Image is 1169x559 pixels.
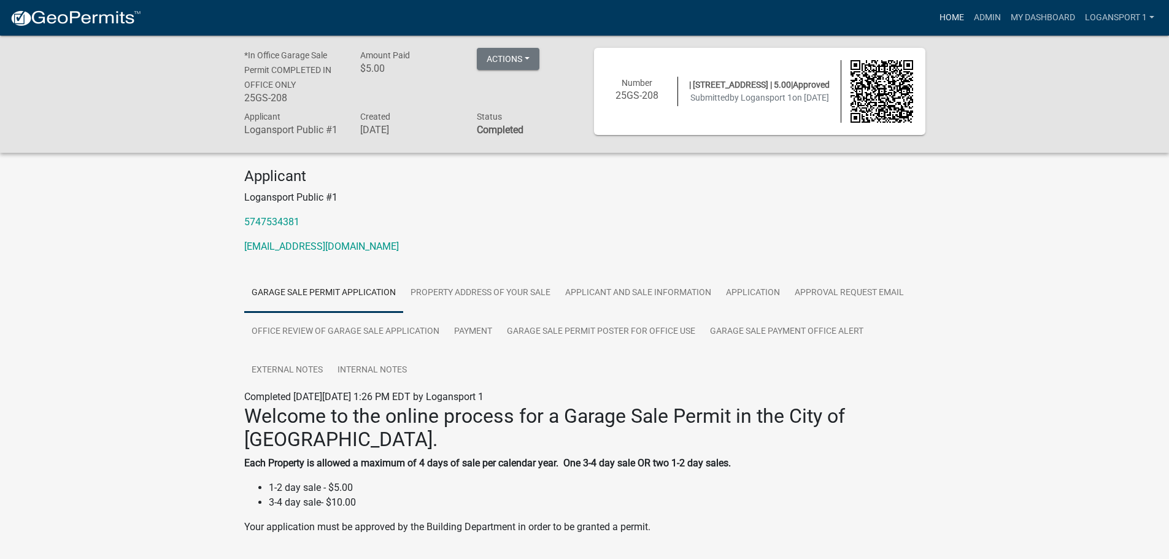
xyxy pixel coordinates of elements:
[244,92,342,104] h6: 25GS-208
[244,274,403,313] a: Garage Sale Permit Application
[360,50,410,60] span: Amount Paid
[477,112,502,121] span: Status
[244,124,342,136] h6: Logansport Public #1
[330,351,414,390] a: Internal Notes
[500,312,703,352] a: Garage Sale Permit Poster for Office Use
[244,112,280,121] span: Applicant
[690,93,829,102] span: Submitted on [DATE]
[787,274,911,313] a: Approval Request Email
[244,168,925,185] h4: Applicant
[1006,6,1080,29] a: My Dashboard
[730,93,792,102] span: by Logansport 1
[269,480,925,495] li: 1-2 day sale - $5.00
[360,112,390,121] span: Created
[360,63,458,74] h6: $5.00
[244,190,925,205] p: Logansport Public #1
[689,80,830,90] span: | [STREET_ADDRESS] | 5.00|Approved
[703,312,871,352] a: Garage Sale Payment Office Alert
[244,50,331,90] span: *In Office Garage Sale Permit COMPLETED IN OFFICE ONLY
[244,404,925,452] h2: Welcome to the online process for a Garage Sale Permit in the City of [GEOGRAPHIC_DATA].
[719,274,787,313] a: Application
[851,60,913,123] img: QR code
[244,216,299,228] a: 5747534381
[969,6,1006,29] a: Admin
[403,274,558,313] a: PROPERTY ADDRESS OF YOUR SALE
[935,6,969,29] a: Home
[1080,6,1159,29] a: Logansport 1
[477,124,523,136] strong: Completed
[558,274,719,313] a: Applicant and Sale Information
[244,241,399,252] a: [EMAIL_ADDRESS][DOMAIN_NAME]
[244,520,925,549] p: Your application must be approved by the Building Department in order to be granted a permit.
[622,78,652,88] span: Number
[244,391,484,403] span: Completed [DATE][DATE] 1:26 PM EDT by Logansport 1
[269,495,925,510] li: 3-4 day sale- $10.00
[606,90,669,101] h6: 25GS-208
[244,312,447,352] a: Office Review of Garage Sale Application
[477,48,539,70] button: Actions
[360,124,458,136] h6: [DATE]
[447,312,500,352] a: Payment
[244,351,330,390] a: External Notes
[244,457,731,469] strong: Each Property is allowed a maximum of 4 days of sale per calendar year. One 3-4 day sale OR two 1...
